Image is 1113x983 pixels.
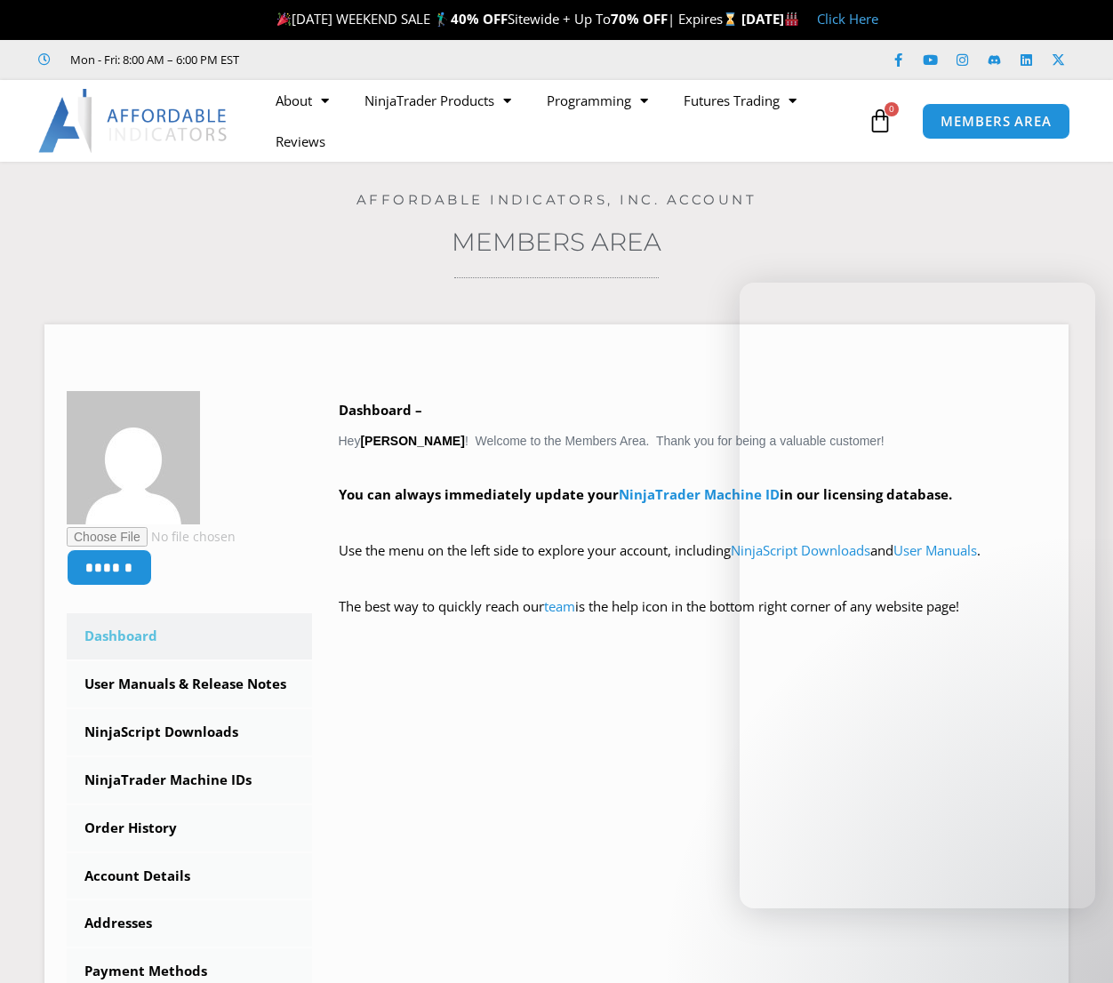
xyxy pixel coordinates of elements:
[452,227,661,257] a: Members Area
[66,49,239,70] span: Mon - Fri: 8:00 AM – 6:00 PM EST
[724,12,737,26] img: ⌛
[356,191,757,208] a: Affordable Indicators, Inc. Account
[38,89,229,153] img: LogoAI | Affordable Indicators – NinjaTrader
[885,102,899,116] span: 0
[67,613,312,659] a: Dashboard
[731,541,870,559] a: NinjaScript Downloads
[544,597,575,615] a: team
[258,80,863,162] nav: Menu
[339,595,1047,644] p: The best way to quickly reach our is the help icon in the bottom right corner of any website page!
[941,115,1052,128] span: MEMBERS AREA
[277,12,291,26] img: 🎉
[619,485,780,503] a: NinjaTrader Machine ID
[529,80,666,121] a: Programming
[741,10,799,28] strong: [DATE]
[339,401,422,419] b: Dashboard –
[666,80,814,121] a: Futures Trading
[611,10,668,28] strong: 70% OFF
[67,900,312,947] a: Addresses
[740,283,1095,908] iframe: Intercom live chat
[67,757,312,803] a: NinjaTrader Machine IDs
[817,10,878,28] a: Click Here
[264,51,531,68] iframe: Customer reviews powered by Trustpilot
[67,391,200,524] img: bd5dfc947f4cb93083bd271c378a7831ed6ae9c0fdfedb9396b6b8bf6d7ba160
[339,485,952,503] strong: You can always immediately update your in our licensing database.
[841,95,919,147] a: 0
[273,10,741,28] span: [DATE] WEEKEND SALE 🏌️‍♂️ Sitewide + Up To | Expires
[1053,923,1095,965] iframe: Intercom live chat
[67,661,312,707] a: User Manuals & Release Notes
[67,709,312,755] a: NinjaScript Downloads
[258,80,347,121] a: About
[67,853,312,899] a: Account Details
[360,434,464,448] strong: [PERSON_NAME]
[339,398,1047,644] div: Hey ! Welcome to the Members Area. Thank you for being a valuable customer!
[451,10,508,28] strong: 40% OFF
[67,805,312,851] a: Order History
[339,539,1047,588] p: Use the menu on the left side to explore your account, including and .
[347,80,529,121] a: NinjaTrader Products
[922,103,1070,140] a: MEMBERS AREA
[785,12,798,26] img: 🏭
[258,121,343,162] a: Reviews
